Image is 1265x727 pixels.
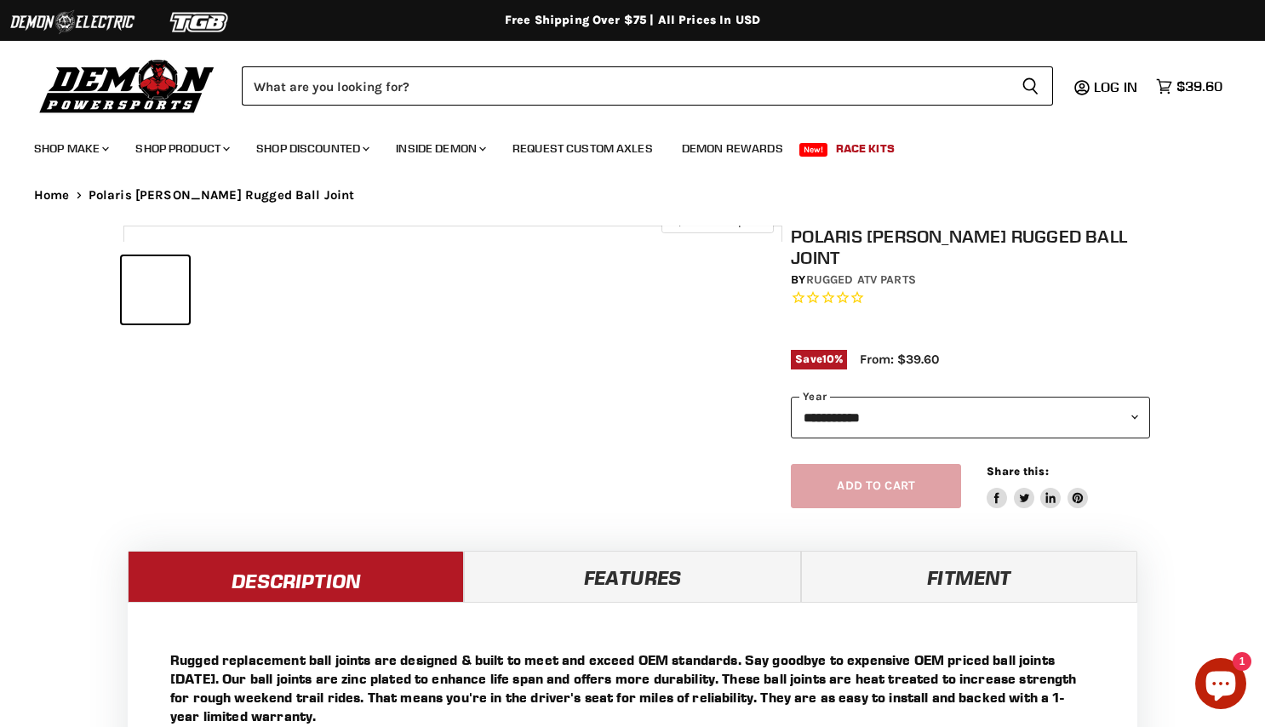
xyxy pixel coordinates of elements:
[791,289,1150,307] span: Rated 0.0 out of 5 stars 0 reviews
[1176,78,1222,94] span: $39.60
[383,131,496,166] a: Inside Demon
[791,271,1150,289] div: by
[791,350,847,369] span: Save %
[136,6,264,38] img: TGB Logo 2
[801,551,1137,602] a: Fitment
[123,131,240,166] a: Shop Product
[670,215,764,227] span: Click to expand
[987,465,1048,478] span: Share this:
[799,143,828,157] span: New!
[1190,658,1251,713] inbox-online-store-chat: Shopify online store chat
[1148,74,1231,99] a: $39.60
[1094,78,1137,95] span: Log in
[791,397,1150,438] select: year
[242,66,1053,106] form: Product
[170,650,1095,725] p: Rugged replacement ball joints are designed & built to meet and exceed OEM standards. Say goodbye...
[822,352,834,365] span: 10
[242,66,1008,106] input: Search
[1008,66,1053,106] button: Search
[806,272,916,287] a: Rugged ATV Parts
[464,551,800,602] a: Features
[34,55,220,116] img: Demon Powersports
[243,131,380,166] a: Shop Discounted
[987,464,1088,509] aside: Share this:
[21,131,119,166] a: Shop Make
[823,131,907,166] a: Race Kits
[128,551,464,602] a: Description
[500,131,666,166] a: Request Custom Axles
[21,124,1218,166] ul: Main menu
[89,188,355,203] span: Polaris [PERSON_NAME] Rugged Ball Joint
[669,131,796,166] a: Demon Rewards
[122,256,189,323] button: Polaris Brutus Rugged Ball Joint thumbnail
[34,188,70,203] a: Home
[1086,79,1148,94] a: Log in
[791,226,1150,268] h1: Polaris [PERSON_NAME] Rugged Ball Joint
[860,352,939,367] span: From: $39.60
[9,6,136,38] img: Demon Electric Logo 2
